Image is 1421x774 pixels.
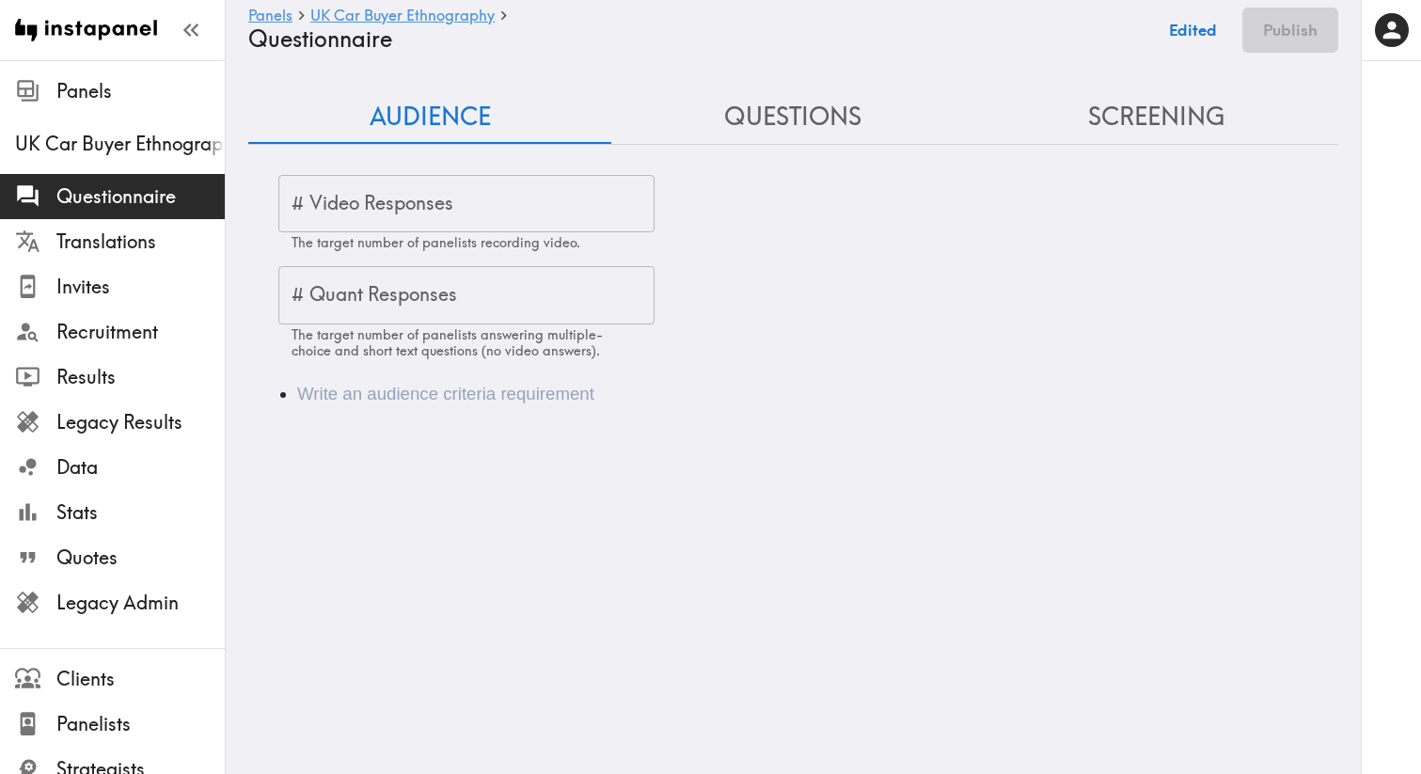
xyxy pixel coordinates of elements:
span: UK Car Buyer Ethnography [15,131,225,157]
span: Quotes [56,545,225,571]
span: Results [56,364,225,390]
span: Data [56,454,225,481]
span: Panels [56,78,225,104]
span: Invites [56,274,225,300]
span: Recruitment [56,319,225,345]
span: Questionnaire [56,183,225,210]
button: Screening [975,90,1338,144]
button: Questions [611,90,974,144]
span: The target number of panelists answering multiple-choice and short text questions (no video answe... [292,326,603,359]
h4: Questionnaire [248,25,1144,53]
span: The target number of panelists recording video. [292,234,580,251]
span: Stats [56,499,225,526]
span: Translations [56,229,225,255]
button: Edited [1159,8,1227,53]
div: Questionnaire Audience/Questions/Screening Tab Navigation [248,90,1338,144]
span: Legacy Admin [56,590,225,616]
span: Panelists [56,711,225,737]
a: UK Car Buyer Ethnography [310,8,495,25]
button: Audience [248,90,611,144]
div: Audience [248,358,1338,430]
span: Clients [56,666,225,692]
span: Legacy Results [56,409,225,435]
a: Panels [248,8,292,25]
